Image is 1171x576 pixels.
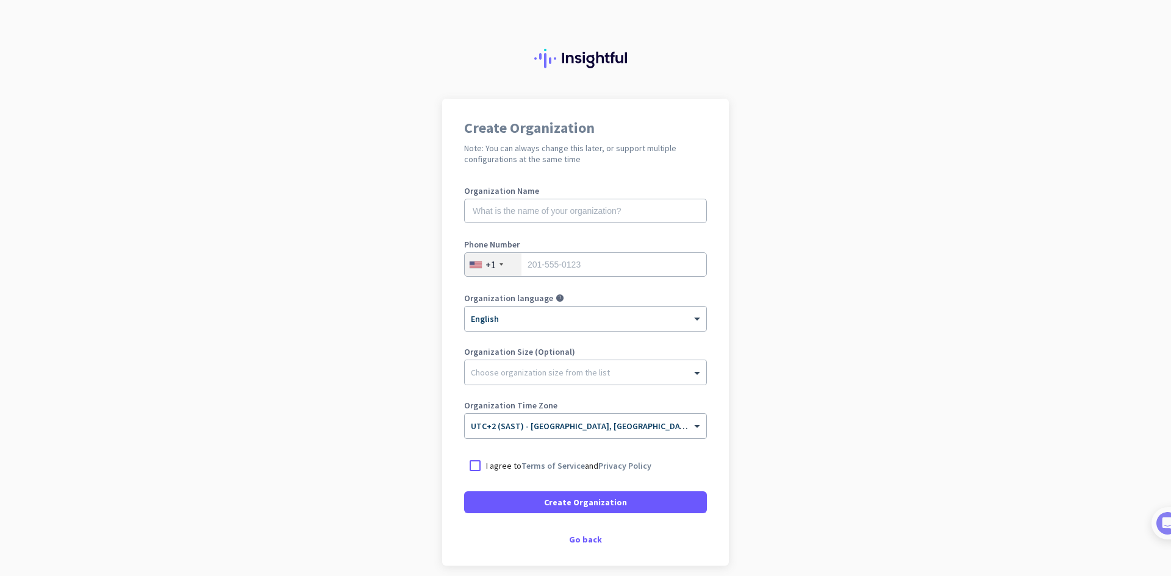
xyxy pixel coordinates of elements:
[544,496,627,508] span: Create Organization
[464,187,707,195] label: Organization Name
[464,121,707,135] h1: Create Organization
[534,49,637,68] img: Insightful
[464,535,707,544] div: Go back
[464,401,707,410] label: Organization Time Zone
[464,199,707,223] input: What is the name of your organization?
[464,294,553,302] label: Organization language
[556,294,564,302] i: help
[464,491,707,513] button: Create Organization
[464,252,707,277] input: 201-555-0123
[464,240,707,249] label: Phone Number
[464,143,707,165] h2: Note: You can always change this later, or support multiple configurations at the same time
[598,460,651,471] a: Privacy Policy
[486,460,651,472] p: I agree to and
[521,460,585,471] a: Terms of Service
[485,258,496,271] div: +1
[464,347,707,356] label: Organization Size (Optional)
